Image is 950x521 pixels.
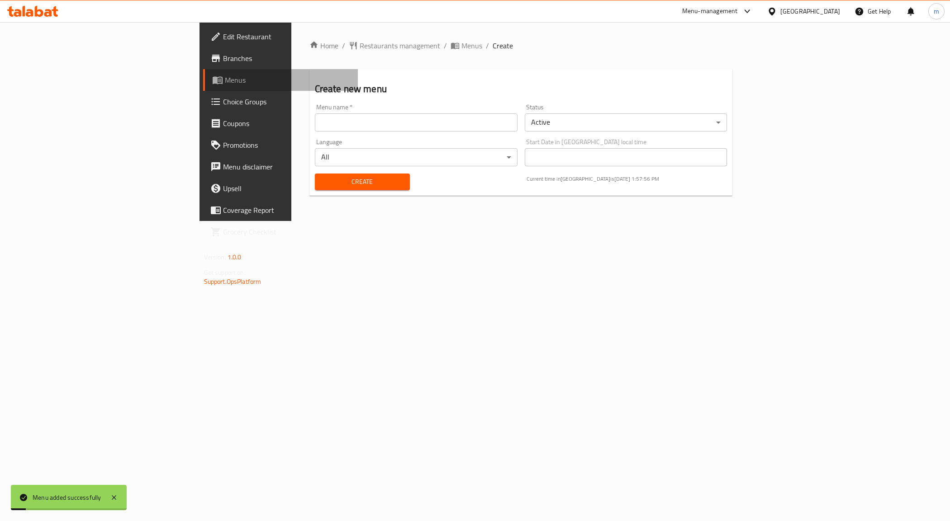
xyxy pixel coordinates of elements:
[203,156,358,178] a: Menu disclaimer
[360,40,440,51] span: Restaurants management
[349,40,440,51] a: Restaurants management
[315,148,518,166] div: All
[223,205,351,216] span: Coverage Report
[223,226,351,237] span: Grocery Checklist
[322,176,403,188] span: Create
[309,40,733,51] nav: breadcrumb
[493,40,513,51] span: Create
[461,40,482,51] span: Menus
[525,113,727,131] div: Active
[780,6,840,16] div: [GEOGRAPHIC_DATA]
[527,175,727,183] p: Current time in [GEOGRAPHIC_DATA] is [DATE] 1:57:56 PM
[204,251,226,263] span: Version:
[203,69,358,91] a: Menus
[204,276,261,287] a: Support.OpsPlatform
[203,178,358,199] a: Upsell
[223,140,351,150] span: Promotions
[203,26,358,47] a: Edit Restaurant
[203,47,358,69] a: Branches
[223,96,351,107] span: Choice Groups
[451,40,482,51] a: Menus
[486,40,489,51] li: /
[934,6,939,16] span: m
[315,174,410,190] button: Create
[203,91,358,113] a: Choice Groups
[203,134,358,156] a: Promotions
[204,267,246,278] span: Get support on:
[223,161,351,172] span: Menu disclaimer
[682,6,738,17] div: Menu-management
[444,40,447,51] li: /
[33,493,101,502] div: Menu added successfully
[223,53,351,64] span: Branches
[223,31,351,42] span: Edit Restaurant
[223,118,351,129] span: Coupons
[225,75,351,85] span: Menus
[223,183,351,194] span: Upsell
[315,113,518,131] input: Please enter Menu name
[203,113,358,134] a: Coupons
[315,82,727,96] h2: Create new menu
[203,221,358,243] a: Grocery Checklist
[203,199,358,221] a: Coverage Report
[228,251,242,263] span: 1.0.0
